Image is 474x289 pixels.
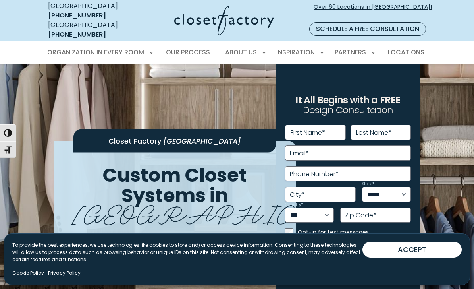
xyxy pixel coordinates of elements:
button: ACCEPT [362,242,462,258]
span: Locations [388,48,424,57]
span: Our Process [166,48,210,57]
label: Opt-in for text messages [298,228,411,236]
label: Email [290,150,309,157]
label: State [362,182,374,186]
a: [PHONE_NUMBER] [48,11,106,20]
span: Design Consultation [303,104,393,117]
span: Custom Closet Systems in [102,162,247,209]
span: Inspiration [276,48,315,57]
nav: Primary Menu [42,41,432,64]
label: City [290,192,305,198]
a: Schedule a Free Consultation [309,22,426,36]
label: Country [285,203,303,207]
span: Over 60 Locations in [GEOGRAPHIC_DATA]! [314,3,432,19]
label: Phone Number [290,171,339,177]
div: [GEOGRAPHIC_DATA] [48,20,135,39]
div: [GEOGRAPHIC_DATA] [48,1,135,20]
label: Last Name [356,130,391,136]
a: Cookie Policy [12,270,44,277]
span: About Us [225,48,257,57]
span: [GEOGRAPHIC_DATA] [163,136,241,145]
span: Organization in Every Room [47,48,144,57]
span: Closet Factory [108,136,161,145]
label: First Name [291,130,325,136]
label: Zip Code [345,212,376,219]
span: Partners [335,48,366,57]
p: To provide the best experiences, we use technologies like cookies to store and/or access device i... [12,242,362,263]
a: [PHONE_NUMBER] [48,30,106,39]
span: It All Begins with a FREE [295,93,400,107]
span: [GEOGRAPHIC_DATA] [72,194,411,230]
img: Closet Factory Logo [174,6,274,35]
a: Privacy Policy [48,270,81,277]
